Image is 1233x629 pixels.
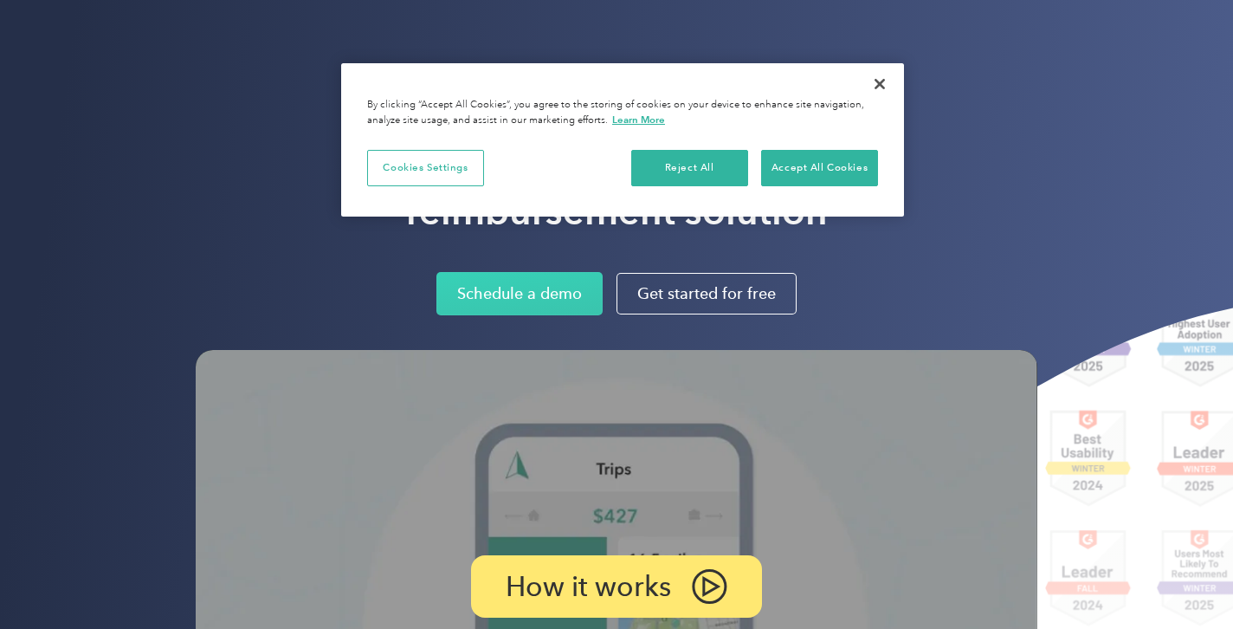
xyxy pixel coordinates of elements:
button: Cookies Settings [367,150,484,186]
div: Privacy [341,63,904,217]
div: By clicking “Accept All Cookies”, you agree to the storing of cookies on your device to enhance s... [367,98,878,128]
p: How it works [506,576,671,597]
a: Schedule a demo [436,272,603,315]
a: Get started for free [616,273,797,314]
button: Close [861,65,899,103]
button: Reject All [631,150,748,186]
button: Accept All Cookies [761,150,878,186]
a: More information about your privacy, opens in a new tab [612,113,665,126]
div: Cookie banner [341,63,904,217]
